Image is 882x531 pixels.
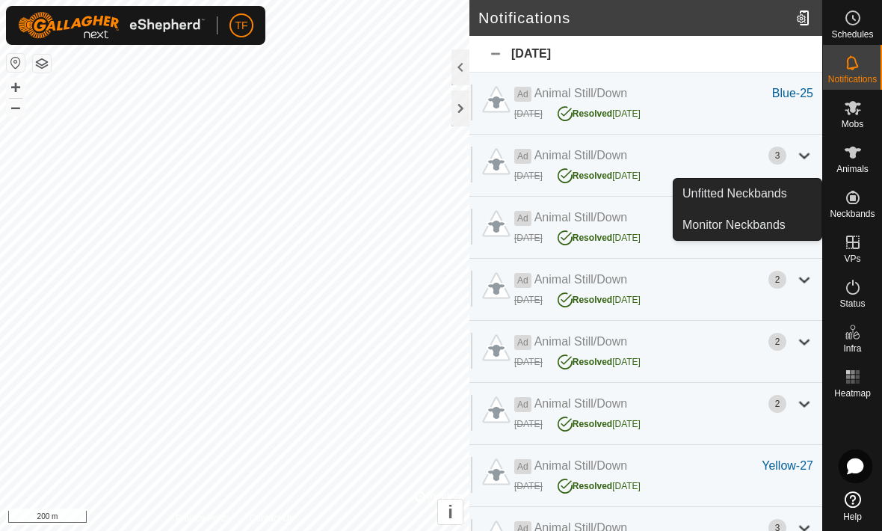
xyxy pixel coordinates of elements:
[573,108,612,119] span: Resolved
[534,211,627,224] span: Animal Still/Down
[478,9,790,27] h2: Notifications
[514,335,531,350] span: Ad
[514,169,543,182] div: [DATE]
[514,149,531,164] span: Ad
[558,475,641,493] div: [DATE]
[573,171,612,181] span: Resolved
[843,344,861,353] span: Infra
[534,273,627,286] span: Animal Still/Down
[768,147,786,165] div: 3
[836,165,869,174] span: Animals
[558,165,641,182] div: [DATE]
[673,210,821,240] a: Monitor Neckbands
[469,36,822,73] div: [DATE]
[7,54,25,72] button: Reset Map
[33,55,51,73] button: Map Layers
[438,500,463,524] button: i
[843,512,862,521] span: Help
[514,355,543,369] div: [DATE]
[831,30,873,39] span: Schedules
[250,512,294,525] a: Contact Us
[768,395,786,413] div: 2
[514,479,543,493] div: [DATE]
[558,289,641,307] div: [DATE]
[514,293,543,307] div: [DATE]
[573,295,612,305] span: Resolved
[176,512,232,525] a: Privacy Policy
[534,149,627,162] span: Animal Still/Down
[514,417,543,431] div: [DATE]
[534,459,627,472] span: Animal Still/Down
[573,481,612,491] span: Resolved
[448,502,453,522] span: i
[768,271,786,289] div: 2
[534,397,627,410] span: Animal Still/Down
[514,211,531,226] span: Ad
[18,12,205,39] img: Gallagher Logo
[235,18,247,34] span: TF
[7,98,25,116] button: –
[839,299,865,308] span: Status
[772,85,813,102] div: Blue-25
[558,413,641,431] div: [DATE]
[558,351,641,369] div: [DATE]
[514,397,531,412] span: Ad
[514,273,531,288] span: Ad
[7,79,25,96] button: +
[828,75,877,84] span: Notifications
[514,459,531,474] span: Ad
[830,209,875,218] span: Neckbands
[534,335,627,348] span: Animal Still/Down
[573,233,612,243] span: Resolved
[823,485,882,527] a: Help
[834,389,871,398] span: Heatmap
[558,227,641,245] div: [DATE]
[573,419,612,429] span: Resolved
[842,120,863,129] span: Mobs
[558,102,641,120] div: [DATE]
[514,87,531,102] span: Ad
[768,333,786,351] div: 2
[682,216,786,234] span: Monitor Neckbands
[673,179,821,209] a: Unfitted Neckbands
[844,254,860,263] span: VPs
[762,457,813,475] div: Yellow-27
[682,185,787,203] span: Unfitted Neckbands
[514,231,543,245] div: [DATE]
[573,357,612,367] span: Resolved
[534,87,627,99] span: Animal Still/Down
[514,107,543,120] div: [DATE]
